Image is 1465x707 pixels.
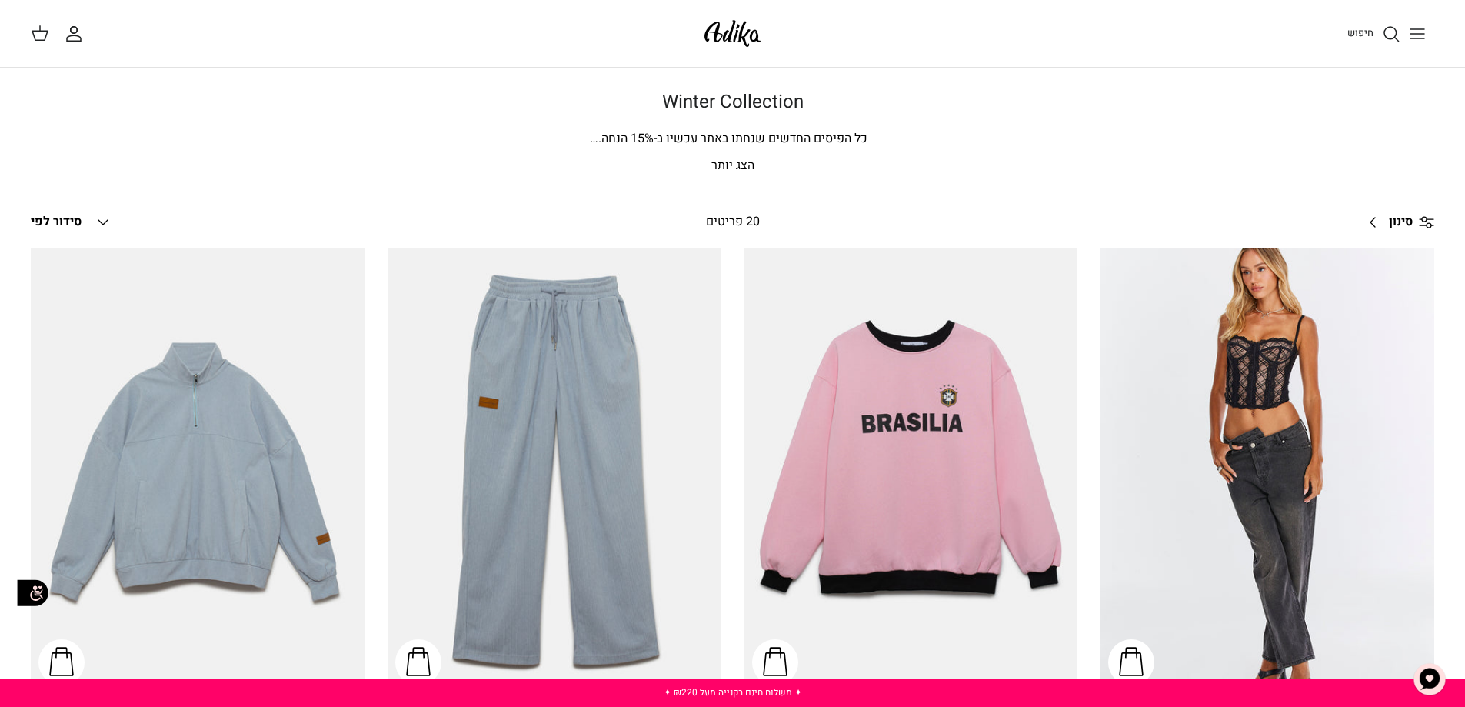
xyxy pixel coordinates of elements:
[631,129,644,148] span: 15
[1100,248,1434,693] a: ג׳ינס All Or Nothing קריס-קרוס | BOYFRIEND
[1400,17,1434,51] button: Toggle menu
[1358,204,1434,241] a: סינון
[195,92,1271,114] h1: Winter Collection
[31,212,82,231] span: סידור לפי
[195,156,1271,176] p: הצג יותר
[571,212,894,232] div: 20 פריטים
[31,248,365,693] a: סווטשירט City Strolls אוברסייז
[744,248,1078,693] a: סווטשירט Brazilian Kid
[654,129,867,148] span: כל הפיסים החדשים שנחתו באתר עכשיו ב-
[1347,25,1400,43] a: חיפוש
[12,572,54,614] img: accessibility_icon02.svg
[1407,656,1453,702] button: צ'אט
[664,685,802,699] a: ✦ משלוח חינם בקנייה מעל ₪220 ✦
[1389,212,1413,232] span: סינון
[590,129,654,148] span: % הנחה.
[1347,25,1373,40] span: חיפוש
[700,15,765,52] img: Adika IL
[388,248,721,693] a: מכנסי טרנינג City strolls
[65,25,89,43] a: החשבון שלי
[31,205,112,239] button: סידור לפי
